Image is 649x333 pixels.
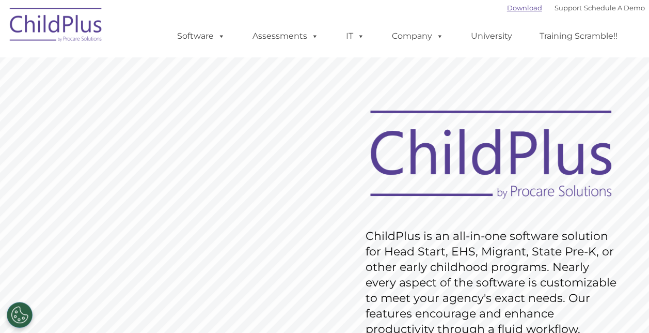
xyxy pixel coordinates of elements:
a: Software [167,26,235,47]
a: Company [382,26,454,47]
a: IT [336,26,375,47]
a: Schedule A Demo [584,4,645,12]
a: Support [555,4,582,12]
a: Assessments [242,26,329,47]
a: University [461,26,523,47]
font: | [507,4,645,12]
a: Download [507,4,542,12]
img: ChildPlus by Procare Solutions [5,1,108,52]
button: Cookies Settings [7,302,33,328]
a: Training Scramble!! [529,26,628,47]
